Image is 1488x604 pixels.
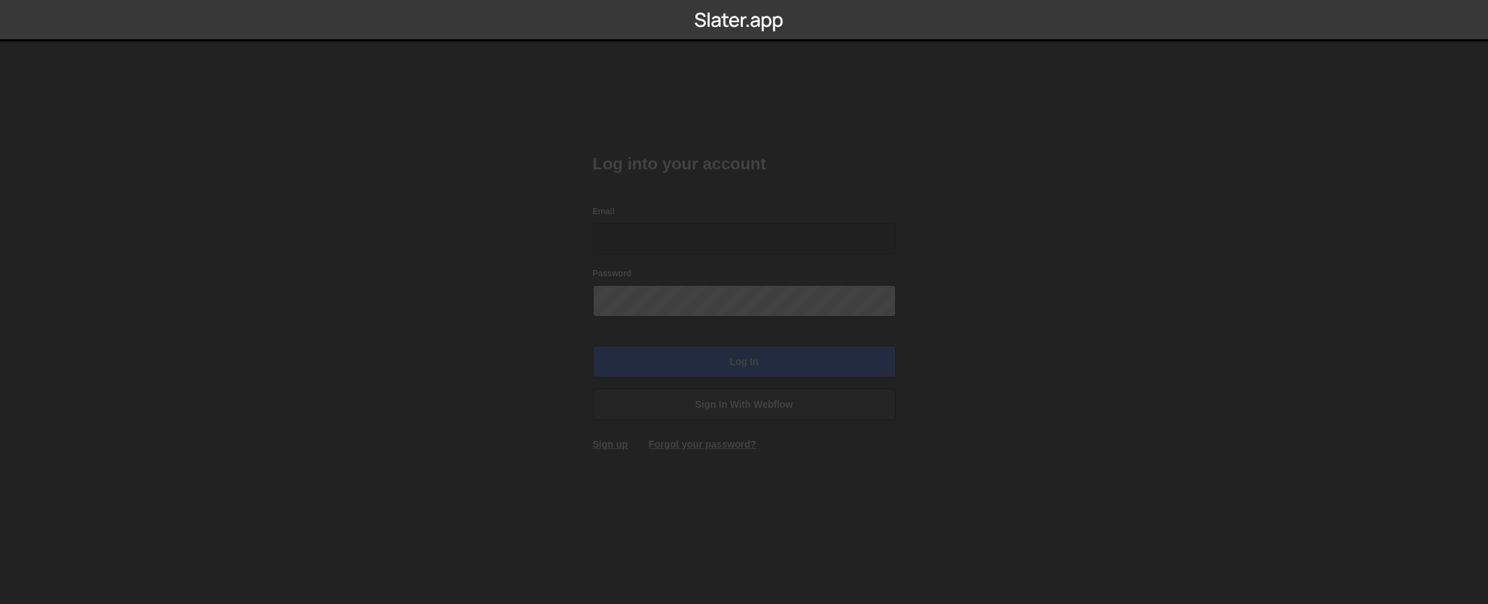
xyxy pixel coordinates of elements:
[649,439,756,450] a: Forgot your password?
[593,346,896,377] input: Log in
[593,439,628,450] a: Sign up
[593,388,896,420] a: Sign in with Webflow
[593,267,632,280] label: Password
[593,205,615,218] label: Email
[593,153,896,175] h2: Log into your account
